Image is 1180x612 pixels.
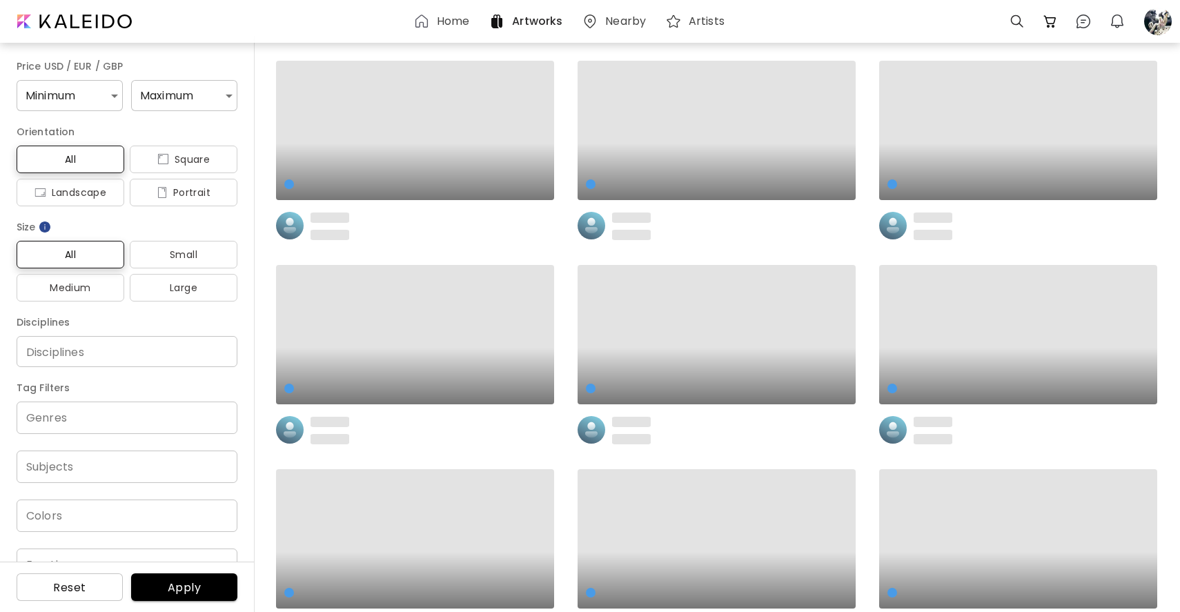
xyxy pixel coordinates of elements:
[35,187,46,198] img: icon
[141,151,226,168] span: Square
[38,220,52,234] img: info
[28,184,113,201] span: Landscape
[17,379,237,396] h6: Tag Filters
[17,179,124,206] button: iconLandscape
[17,124,237,140] h6: Orientation
[28,279,113,296] span: Medium
[28,580,112,595] span: Reset
[17,274,124,302] button: Medium
[489,13,568,30] a: Artworks
[141,246,226,263] span: Small
[413,13,475,30] a: Home
[689,16,725,27] h6: Artists
[17,573,123,601] button: Reset
[1109,13,1125,30] img: bellIcon
[17,80,123,111] div: Minimum
[17,241,124,268] button: All
[512,16,562,27] h6: Artworks
[1105,10,1129,33] button: bellIcon
[1075,13,1092,30] img: chatIcon
[665,13,730,30] a: Artists
[1042,13,1059,30] img: cart
[130,274,237,302] button: Large
[28,151,113,168] span: All
[141,279,226,296] span: Large
[17,58,237,75] h6: Price USD / EUR / GBP
[17,146,124,173] button: All
[157,187,168,198] img: icon
[437,16,469,27] h6: Home
[131,80,237,111] div: Maximum
[130,241,237,268] button: Small
[142,580,226,595] span: Apply
[131,573,237,601] button: Apply
[130,146,237,173] button: iconSquare
[157,154,169,165] img: icon
[141,184,226,201] span: Portrait
[28,246,113,263] span: All
[130,179,237,206] button: iconPortrait
[17,314,237,330] h6: Disciplines
[17,219,237,235] h6: Size
[582,13,651,30] a: Nearby
[605,16,646,27] h6: Nearby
